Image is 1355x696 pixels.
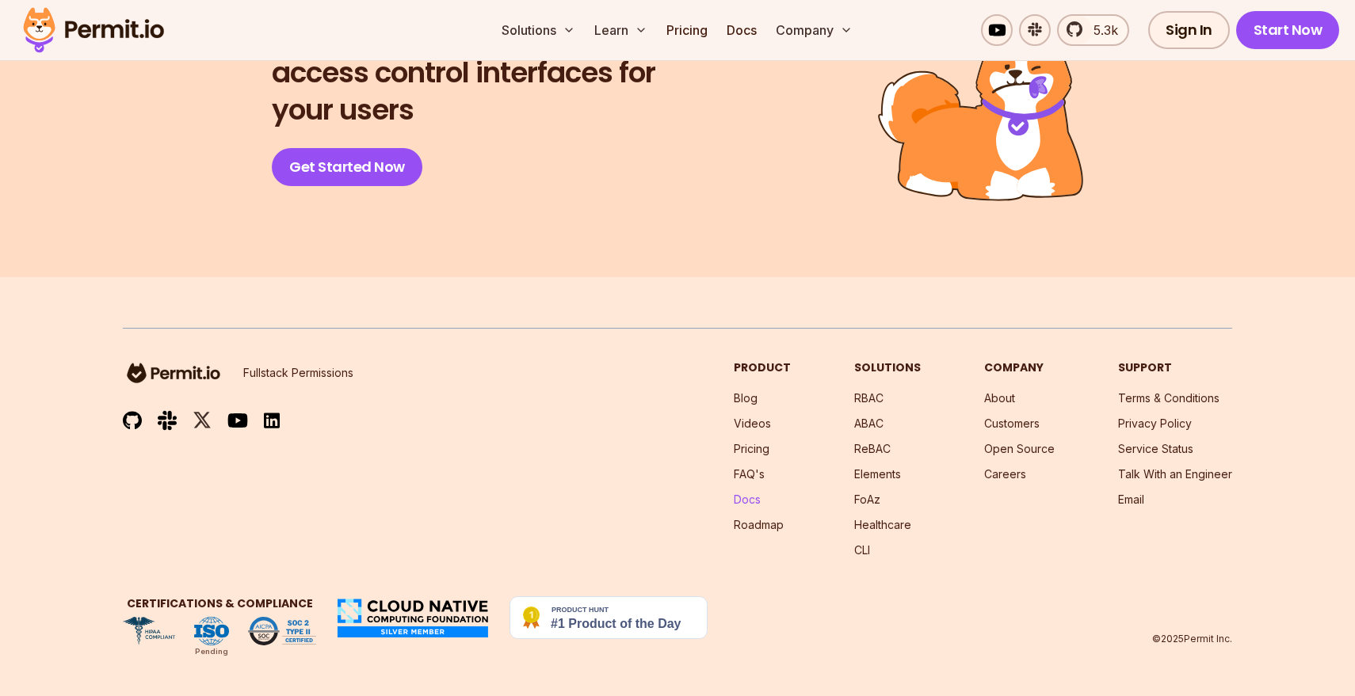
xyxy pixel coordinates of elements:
[123,360,224,386] img: logo
[984,360,1055,375] h3: Company
[984,391,1015,405] a: About
[854,543,870,557] a: CLI
[734,391,758,405] a: Blog
[734,518,784,531] a: Roadmap
[158,409,177,431] img: slack
[1148,11,1230,49] a: Sign In
[1118,493,1144,506] a: Email
[123,596,316,610] h3: Certifications & Compliance
[854,493,880,506] a: FoAz
[193,410,212,430] img: twitter
[272,17,677,128] h2: Test in minutes, Fully featured access control interfaces for your users
[1118,391,1219,405] a: Terms & Conditions
[195,645,228,658] div: Pending
[1118,442,1193,455] a: Service Status
[272,148,422,186] a: Get Started Now
[1084,21,1118,40] span: 5.3k
[660,14,714,46] a: Pricing
[734,493,761,506] a: Docs
[1118,467,1232,481] a: Talk With an Engineer
[878,2,1083,201] img: lover
[854,360,921,375] h3: Solutions
[984,416,1040,430] a: Customers
[588,14,654,46] button: Learn
[16,3,171,57] img: Permit logo
[734,416,771,430] a: Videos
[734,360,791,375] h3: Product
[123,411,142,431] img: github
[854,518,911,531] a: Healthcare
[264,412,280,430] img: linkedin
[854,467,901,481] a: Elements
[769,14,859,46] button: Company
[248,617,316,645] img: SOC
[227,411,248,429] img: youtube
[495,14,582,46] button: Solutions
[854,416,884,430] a: ABAC
[123,617,175,645] img: HIPAA
[1118,360,1232,375] h3: Support
[1236,11,1340,49] a: Start Now
[194,617,229,645] img: ISO
[243,365,353,381] p: Fullstack Permissions
[734,467,765,481] a: FAQ's
[1057,14,1129,46] a: 5.3k
[1152,633,1232,645] p: © 2025 Permit Inc.
[984,442,1055,455] a: Open Source
[720,14,763,46] a: Docs
[854,391,884,405] a: RBAC
[984,467,1026,481] a: Careers
[854,442,891,455] a: ReBAC
[1118,416,1192,430] a: Privacy Policy
[734,442,769,455] a: Pricing
[510,596,708,639] img: Permit.io - Never build permissions again | Product Hunt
